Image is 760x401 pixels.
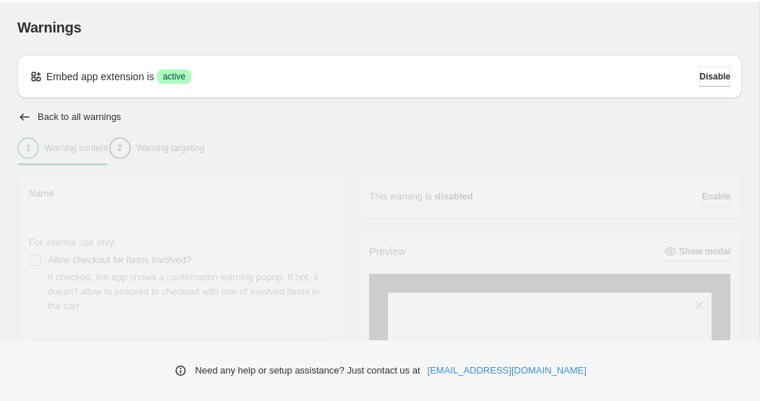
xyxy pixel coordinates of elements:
[17,20,82,35] span: Warnings
[163,71,185,82] span: active
[38,111,121,123] h2: Back to all warnings
[699,71,730,82] span: Disable
[699,66,730,87] button: Disable
[46,69,154,84] p: Embed app extension is
[428,363,587,378] a: [EMAIL_ADDRESS][DOMAIN_NAME]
